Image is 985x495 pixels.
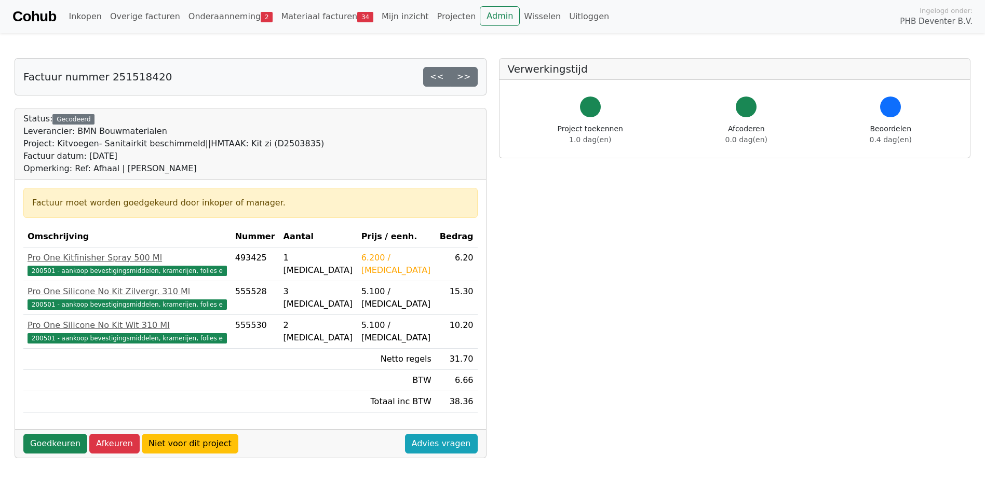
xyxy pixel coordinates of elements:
[436,226,478,247] th: Bedrag
[284,319,353,344] div: 2 [MEDICAL_DATA]
[357,12,373,22] span: 34
[357,349,436,370] td: Netto regels
[231,247,279,281] td: 493425
[28,319,227,344] a: Pro One Silicone No Kit Wit 310 Ml200501 - aankoop bevestigingsmiddelen, kramerijen, folies e
[284,252,353,277] div: 1 [MEDICAL_DATA]
[450,67,478,87] a: >>
[142,434,238,453] a: Niet voor dit project
[28,285,227,298] div: Pro One Silicone No Kit Zilvergr. 310 Ml
[28,285,227,310] a: Pro One Silicone No Kit Zilvergr. 310 Ml200501 - aankoop bevestigingsmiddelen, kramerijen, folies e
[23,434,87,453] a: Goedkeuren
[870,123,912,145] div: Beoordelen
[436,281,478,315] td: 15.30
[23,226,231,247] th: Omschrijving
[870,135,912,144] span: 0.4 dag(en)
[32,197,469,209] div: Factuur moet worden goedgekeurd door inkoper of manager.
[357,391,436,412] td: Totaal inc BTW
[52,114,95,125] div: Gecodeerd
[64,6,105,27] a: Inkopen
[361,252,431,277] div: 6.200 / [MEDICAL_DATA]
[23,137,324,150] div: Project: Kitvoegen- Sanitairkit beschimmeld||HMTAAK: Kit zi (D2503835)
[361,319,431,344] div: 5.100 / [MEDICAL_DATA]
[284,285,353,310] div: 3 [MEDICAL_DATA]
[920,6,973,16] span: Ingelogd onder:
[28,319,227,332] div: Pro One Silicone No Kit Wit 310 Ml
[357,226,436,247] th: Prijs / eenh.
[12,4,56,29] a: Cohub
[261,12,273,22] span: 2
[558,123,623,145] div: Project toekennen
[900,16,973,27] span: PHB Deventer B.V.
[433,6,480,27] a: Projecten
[89,434,140,453] a: Afkeuren
[508,63,962,75] h5: Verwerkingstijd
[565,6,613,27] a: Uitloggen
[23,125,324,137] div: Leverancier: BMN Bouwmaterialen
[184,6,277,27] a: Onderaanneming2
[725,135,767,144] span: 0.0 dag(en)
[436,315,478,349] td: 10.20
[277,6,377,27] a: Materiaal facturen34
[106,6,184,27] a: Overige facturen
[23,113,324,175] div: Status:
[23,71,172,83] h5: Factuur nummer 251518420
[28,299,227,310] span: 200501 - aankoop bevestigingsmiddelen, kramerijen, folies e
[231,281,279,315] td: 555528
[279,226,357,247] th: Aantal
[28,333,227,343] span: 200501 - aankoop bevestigingsmiddelen, kramerijen, folies e
[231,226,279,247] th: Nummer
[423,67,451,87] a: <<
[28,252,227,264] div: Pro One Kitfinisher Spray 500 Ml
[23,162,324,175] div: Opmerking: Ref: Afhaal | [PERSON_NAME]
[436,349,478,370] td: 31.70
[480,6,520,26] a: Admin
[725,123,767,145] div: Afcoderen
[520,6,565,27] a: Wisselen
[357,370,436,391] td: BTW
[436,391,478,412] td: 38.36
[569,135,611,144] span: 1.0 dag(en)
[23,150,324,162] div: Factuur datum: [DATE]
[377,6,433,27] a: Mijn inzicht
[361,285,431,310] div: 5.100 / [MEDICAL_DATA]
[28,252,227,277] a: Pro One Kitfinisher Spray 500 Ml200501 - aankoop bevestigingsmiddelen, kramerijen, folies e
[405,434,478,453] a: Advies vragen
[436,247,478,281] td: 6.20
[436,370,478,391] td: 6.66
[28,266,227,276] span: 200501 - aankoop bevestigingsmiddelen, kramerijen, folies e
[231,315,279,349] td: 555530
